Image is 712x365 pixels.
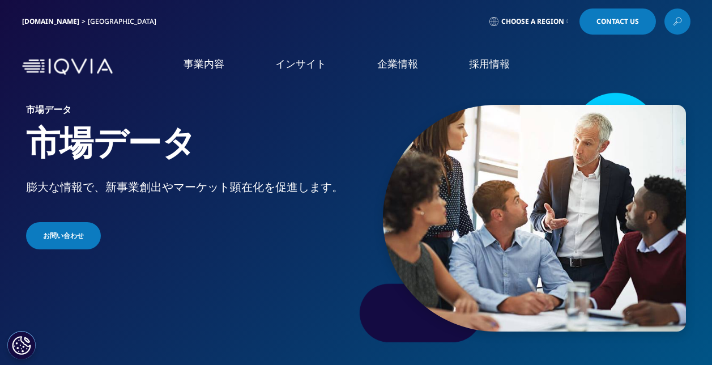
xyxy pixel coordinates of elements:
[117,40,690,94] nav: Primary
[26,179,352,202] p: 膨大な情報で、新事業創出やマーケット顕在化を促進します。
[383,105,686,332] img: 105_sharing-information.jpg
[7,331,36,359] button: Cookie 設定
[596,18,639,25] span: Contact Us
[26,105,352,121] h6: 市場データ
[26,222,101,249] a: お問い合わせ
[469,57,510,71] a: 採用情報
[377,57,418,71] a: 企業情報
[43,231,84,241] span: お問い合わせ
[22,16,79,26] a: [DOMAIN_NAME]
[184,57,224,71] a: 事業内容
[26,121,352,179] h1: 市場データ
[275,57,326,71] a: インサイト
[579,9,656,35] a: Contact Us
[88,17,161,26] div: [GEOGRAPHIC_DATA]
[501,17,564,26] span: Choose a Region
